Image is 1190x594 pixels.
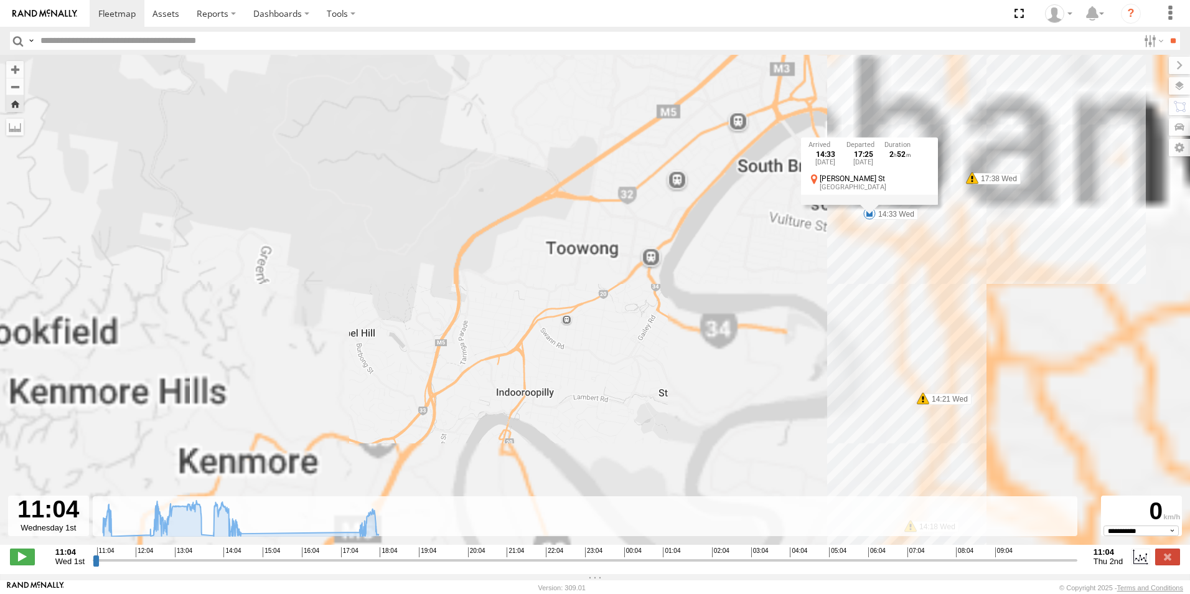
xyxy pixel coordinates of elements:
span: 15:04 [263,547,280,557]
span: 00:04 [624,547,642,557]
i: ? [1121,4,1141,24]
span: 14:04 [223,547,241,557]
span: 12:04 [136,547,153,557]
span: 16:04 [302,547,319,557]
a: Terms and Conditions [1117,584,1183,592]
label: 14:21 Wed [923,394,972,405]
a: Visit our Website [7,582,64,594]
span: 06:04 [868,547,886,557]
span: 13:04 [175,547,192,557]
span: 18:04 [380,547,397,557]
img: rand-logo.svg [12,9,77,18]
div: [DATE] [808,159,843,166]
span: 21:04 [507,547,524,557]
label: Measure [6,118,24,136]
span: 11:04 [97,547,115,557]
label: 17:38 Wed [972,173,1021,184]
div: 0 [1103,497,1180,526]
span: 08:04 [956,547,973,557]
label: Map Settings [1169,139,1190,156]
div: Version: 309.01 [538,584,586,592]
label: Search Query [26,32,36,50]
span: 2 [889,150,897,159]
span: 04:04 [790,547,807,557]
span: 22:04 [546,547,563,557]
span: 09:04 [995,547,1013,557]
button: Zoom Home [6,95,24,112]
button: Zoom out [6,78,24,95]
div: [DATE] [846,159,881,166]
div: 14:33 [808,151,843,159]
label: Close [1155,549,1180,565]
span: Wed 1st Oct 2025 [55,557,85,566]
div: [PERSON_NAME] St [820,175,930,183]
div: Hilton May [1041,4,1077,23]
span: 19:04 [419,547,436,557]
div: © Copyright 2025 - [1059,584,1183,592]
label: Play/Stop [10,549,35,565]
span: 52 [897,150,911,159]
div: [GEOGRAPHIC_DATA] [820,183,930,191]
div: 17:25 [846,151,881,159]
strong: 11:04 [55,547,85,557]
span: 03:04 [751,547,769,557]
span: Thu 2nd Oct 2025 [1094,557,1123,566]
button: Zoom in [6,61,24,78]
span: 01:04 [663,547,680,557]
span: 05:04 [829,547,846,557]
span: 02:04 [712,547,729,557]
label: Search Filter Options [1139,32,1166,50]
span: 20:04 [468,547,485,557]
span: 23:04 [585,547,602,557]
label: 14:33 Wed [869,209,918,220]
span: 07:04 [907,547,925,557]
strong: 11:04 [1094,547,1123,557]
span: 17:04 [341,547,358,557]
